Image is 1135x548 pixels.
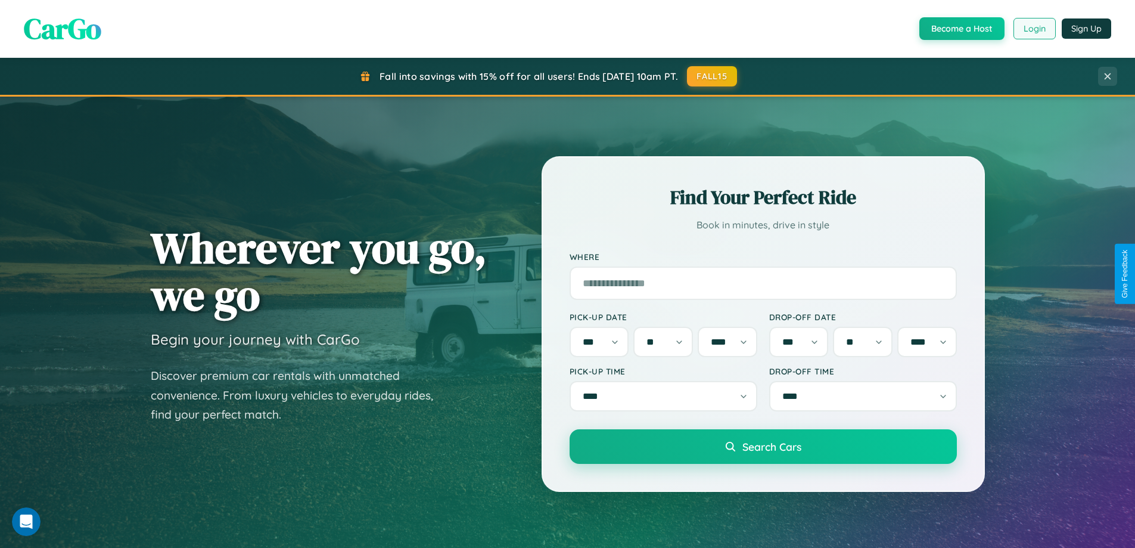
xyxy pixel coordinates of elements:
span: CarGo [24,9,101,48]
button: Search Cars [570,429,957,464]
label: Pick-up Date [570,312,757,322]
h2: Find Your Perfect Ride [570,184,957,210]
h3: Begin your journey with CarGo [151,330,360,348]
p: Book in minutes, drive in style [570,216,957,234]
button: Sign Up [1062,18,1111,39]
label: Where [570,252,957,262]
label: Drop-off Date [769,312,957,322]
iframe: Intercom live chat [12,507,41,536]
h1: Wherever you go, we go [151,224,487,318]
label: Pick-up Time [570,366,757,376]
p: Discover premium car rentals with unmatched convenience. From luxury vehicles to everyday rides, ... [151,366,449,425]
button: Login [1013,18,1056,39]
button: Become a Host [919,17,1005,40]
label: Drop-off Time [769,366,957,376]
div: Give Feedback [1121,250,1129,298]
button: FALL15 [687,66,737,86]
span: Search Cars [742,440,801,453]
span: Fall into savings with 15% off for all users! Ends [DATE] 10am PT. [380,70,678,82]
